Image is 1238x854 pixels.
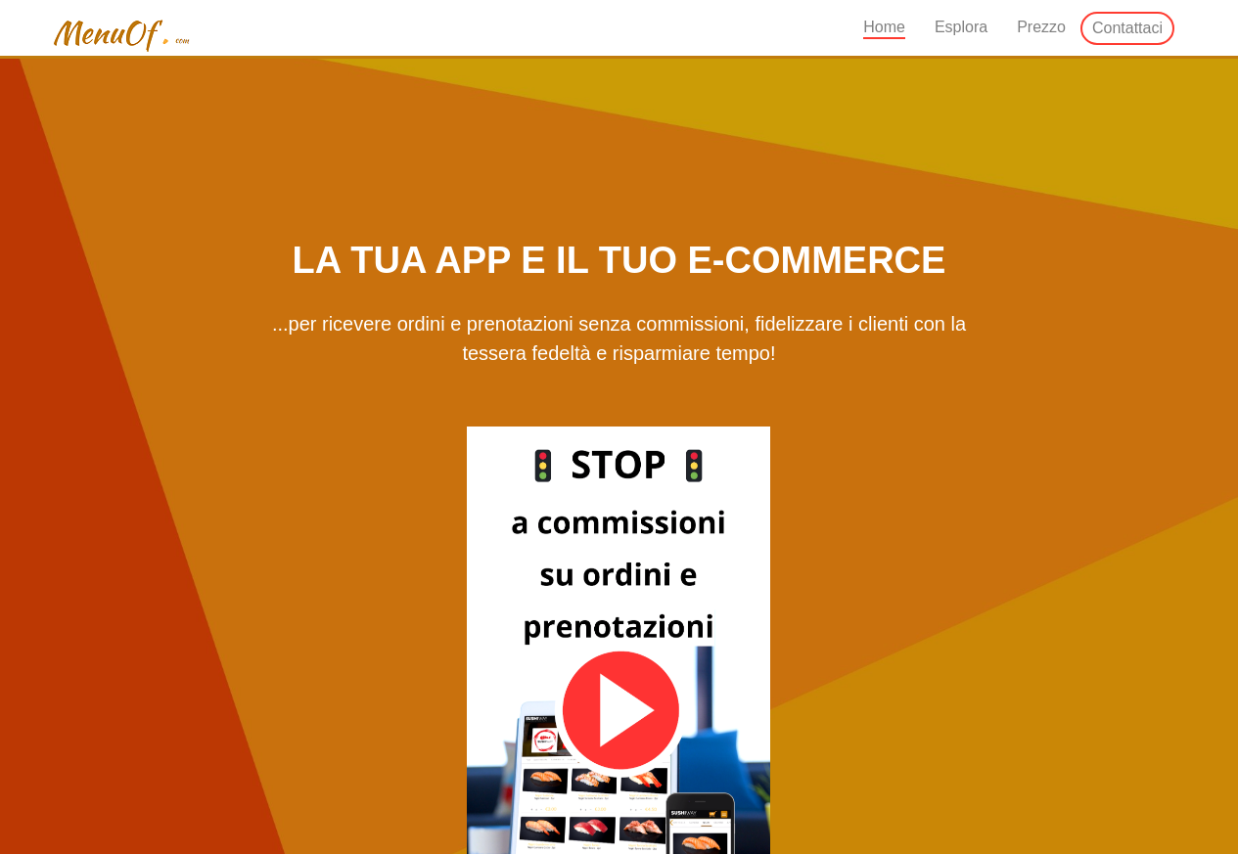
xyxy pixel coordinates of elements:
[250,309,987,368] h2: ...per ricevere ordini e prenotazioni senza commissioni, fidelizzare i clienti con la tessera fed...
[1080,12,1174,45] a: Contattaci
[935,18,987,39] span: Esplora
[250,231,987,291] h1: La tua app e il tuo e-commerce
[1092,19,1163,40] span: Contattaci
[1017,18,1066,39] span: Prezzo
[863,18,905,39] span: Home
[49,18,193,54] img: menuof_2.png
